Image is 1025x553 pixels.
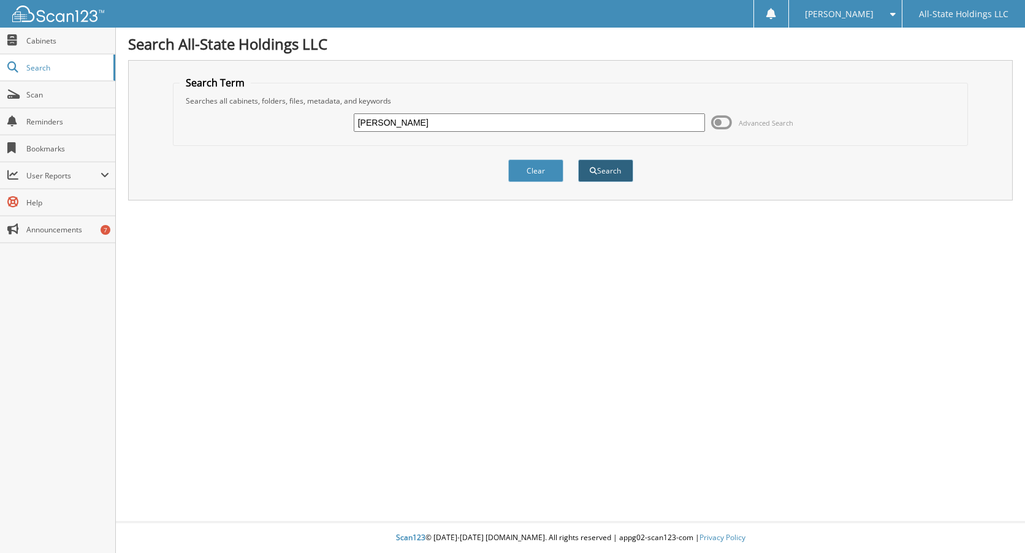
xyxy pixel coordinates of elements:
span: Bookmarks [26,143,109,154]
button: Search [578,159,633,182]
legend: Search Term [180,76,251,90]
span: User Reports [26,170,101,181]
button: Clear [508,159,563,182]
div: Searches all cabinets, folders, files, metadata, and keywords [180,96,961,106]
iframe: Chat Widget [964,494,1025,553]
span: Cabinets [26,36,109,46]
h1: Search All-State Holdings LLC [128,34,1013,54]
span: Help [26,197,109,208]
span: Advanced Search [739,118,793,128]
span: All-State Holdings LLC [919,10,1008,18]
img: scan123-logo-white.svg [12,6,104,22]
a: Privacy Policy [699,532,745,543]
span: Search [26,63,107,73]
span: Scan123 [396,532,425,543]
span: Announcements [26,224,109,235]
span: Reminders [26,116,109,127]
span: Scan [26,90,109,100]
span: [PERSON_NAME] [805,10,874,18]
div: 7 [101,225,110,235]
div: © [DATE]-[DATE] [DOMAIN_NAME]. All rights reserved | appg02-scan123-com | [116,523,1025,553]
